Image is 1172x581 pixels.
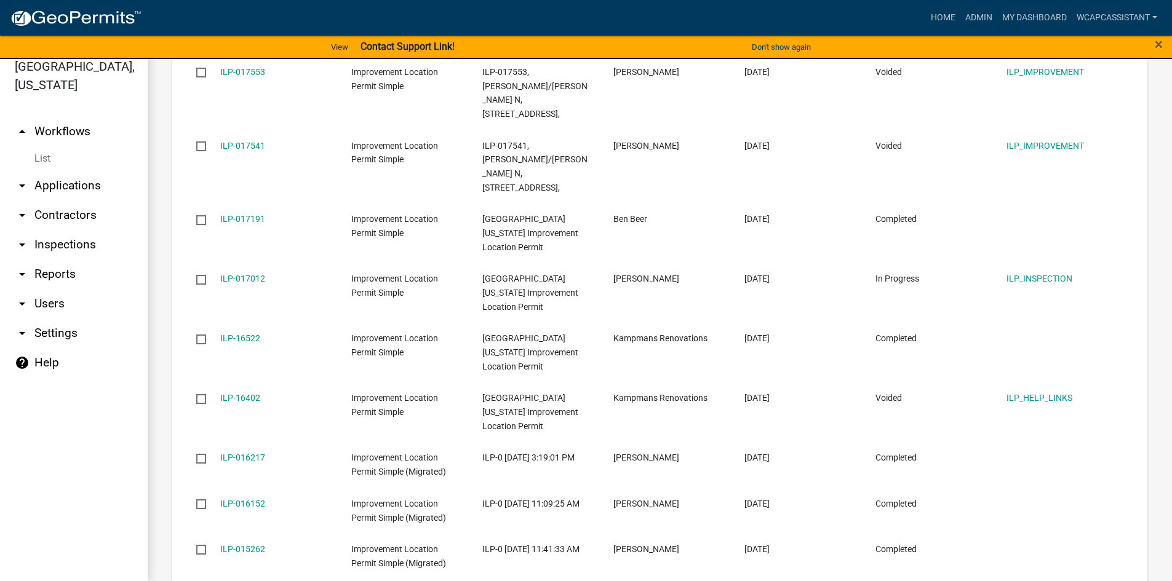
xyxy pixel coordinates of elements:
a: ILP-16522 [220,333,260,343]
span: Completed [875,453,917,462]
span: Improvement Location Permit Simple [351,214,438,238]
span: Chris Harmon [613,544,679,554]
span: Completed [875,499,917,508]
a: ILP_IMPROVEMENT [1007,141,1084,151]
a: wcapcassistant [1072,6,1162,30]
strong: Contact Support Link! [361,41,455,52]
span: 06/14/2025 [744,67,770,77]
span: Ben Beer [613,214,647,224]
span: 05/06/2024 [744,274,770,283]
a: ILP-015262 [220,544,265,554]
span: ILP-0 9/18/2020 11:41:33 AM [482,544,580,554]
i: arrow_drop_down [15,237,30,252]
span: Wells County Indiana Improvement Location Permit [482,333,578,371]
a: ILP_INSPECTION [1007,274,1072,283]
span: Completed [875,544,917,554]
a: Home [926,6,960,30]
a: ILP_HELP_LINKS [1007,393,1072,403]
span: Brent William Kuehner [613,141,679,151]
span: Improvement Location Permit Simple [351,333,438,357]
span: Wells County Indiana Improvement Location Permit [482,393,578,431]
span: Completed [875,214,917,224]
i: arrow_drop_down [15,208,30,223]
span: Improvement Location Permit Simple [351,141,438,165]
span: Tab Beechler [613,274,679,283]
span: 09/13/2022 [744,453,770,462]
span: Voided [875,67,902,77]
a: View [326,37,353,57]
span: Improvement Location Permit Simple (Migrated) [351,453,446,476]
i: arrow_drop_up [15,124,30,139]
span: Improvement Location Permit Simple [351,274,438,298]
span: 05/19/2023 [744,333,770,343]
span: Trent Prough [613,453,679,462]
span: Completed [875,333,917,343]
span: 03/03/2023 [744,393,770,403]
span: Brent William Kuehner [613,67,679,77]
a: ILP_IMPROVEMENT [1007,67,1084,77]
a: ILP-017553 [220,67,265,77]
i: arrow_drop_down [15,267,30,282]
button: Don't show again [747,37,816,57]
a: ILP-017191 [220,214,265,224]
span: Kampmans Renovations [613,393,708,403]
a: ILP-016217 [220,453,265,462]
span: ILP-017541, Kuehner, Brent W/Brandi N, 423 Beechwood Dr, [482,141,588,192]
span: ILP-0 8/10/2022 11:09:25 AM [482,499,580,508]
a: ILP-016152 [220,499,265,508]
span: 06/09/2025 [744,141,770,151]
span: Kampmans Renovations [613,333,708,343]
button: Close [1155,37,1163,52]
a: My Dashboard [997,6,1072,30]
i: help [15,355,30,370]
i: arrow_drop_down [15,178,30,193]
span: 08/10/2022 [744,499,770,508]
span: 09/18/2020 [744,544,770,554]
span: Improvement Location Permit Simple (Migrated) [351,499,446,523]
span: Voided [875,393,902,403]
span: ILP-017553, Kuehner, Brent W/Brandi N, 423 Beechwood Dr, [482,67,588,119]
a: Admin [960,6,997,30]
span: Improvement Location Permit Simple (Migrated) [351,544,446,568]
span: 08/27/2024 [744,214,770,224]
span: × [1155,36,1163,53]
span: Wells County Indiana Improvement Location Permit [482,274,578,312]
i: arrow_drop_down [15,326,30,341]
span: Improvement Location Permit Simple [351,393,438,417]
a: ILP-017541 [220,141,265,151]
span: Karen Nash [613,499,679,508]
i: arrow_drop_down [15,296,30,311]
a: ILP-16402 [220,393,260,403]
span: In Progress [875,274,919,283]
span: ILP-0 9/13/2022 3:19:01 PM [482,453,575,462]
span: Voided [875,141,902,151]
span: Improvement Location Permit Simple [351,67,438,91]
span: Wells County Indiana Improvement Location Permit [482,214,578,252]
a: ILP-017012 [220,274,265,283]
